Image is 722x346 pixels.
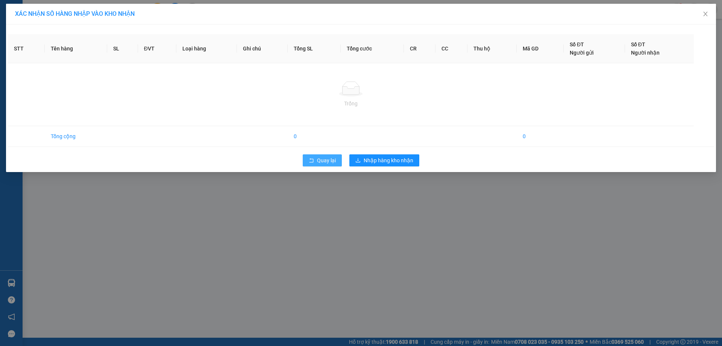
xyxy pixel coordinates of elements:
th: Tổng cước [341,34,404,63]
th: Loại hàng [176,34,237,63]
span: Người gửi [570,50,594,56]
th: Tên hàng [45,34,107,63]
span: Nhập hàng kho nhận [364,156,413,165]
span: Số ĐT [631,41,645,47]
th: CC [435,34,467,63]
th: Tổng SL [288,34,341,63]
button: Close [695,4,716,25]
button: downloadNhập hàng kho nhận [349,154,419,166]
span: download [355,158,361,164]
span: close [702,11,708,17]
th: SL [107,34,138,63]
th: CR [404,34,436,63]
th: Thu hộ [467,34,516,63]
button: rollbackQuay lại [303,154,342,166]
span: Người nhận [631,50,660,56]
td: Tổng cộng [45,126,107,147]
span: XÁC NHẬN SỐ HÀNG NHẬP VÀO KHO NHẬN [15,10,135,17]
th: Mã GD [517,34,564,63]
span: Quay lại [317,156,336,165]
th: ĐVT [138,34,176,63]
td: 0 [288,126,341,147]
div: Trống [14,99,688,108]
td: 0 [517,126,564,147]
th: STT [8,34,45,63]
th: Ghi chú [237,34,288,63]
span: rollback [309,158,314,164]
span: Số ĐT [570,41,584,47]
